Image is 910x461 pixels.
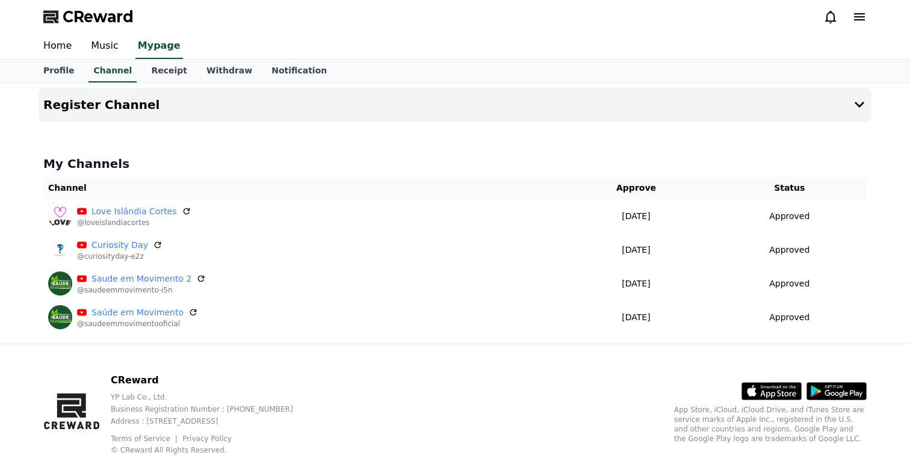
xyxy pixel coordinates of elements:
a: Music [81,34,128,59]
p: @saudeemmovimento-i5n [77,285,206,295]
p: @loveislandiacortes [77,218,191,227]
p: CReward [111,373,312,388]
p: YP Lab Co., Ltd. [111,392,312,402]
th: Approve [560,177,713,199]
a: Privacy Policy [182,435,232,443]
a: Terms of Service [111,435,179,443]
p: [DATE] [565,244,708,256]
button: Register Channel [39,88,871,122]
img: Love Islândia Cortes [48,204,72,228]
p: [DATE] [565,210,708,223]
a: Withdraw [197,60,262,82]
img: Saúde em Movimento [48,305,72,329]
h4: Register Channel [43,98,159,111]
a: Receipt [141,60,197,82]
img: Curiosity Day [48,238,72,262]
p: App Store, iCloud, iCloud Drive, and iTunes Store are service marks of Apple Inc., registered in ... [674,405,867,444]
a: CReward [43,7,134,26]
a: Home [34,34,81,59]
a: Profile [34,60,84,82]
a: Saúde em Movimento [91,306,184,319]
p: Approved [769,210,809,223]
a: Channel [88,60,137,82]
p: Approved [769,277,809,290]
th: Status [713,177,867,199]
a: Love Islândia Cortes [91,205,177,218]
p: © CReward All Rights Reserved. [111,445,312,455]
p: Approved [769,244,809,256]
a: Saude em Movimento 2 [91,273,191,285]
a: Notification [262,60,336,82]
p: Approved [769,311,809,324]
h4: My Channels [43,155,867,172]
a: Mypage [135,34,183,59]
img: Saude em Movimento 2 [48,271,72,295]
a: Curiosity Day [91,239,148,252]
p: [DATE] [565,277,708,290]
p: [DATE] [565,311,708,324]
p: @saudeemmovimentooficial [77,319,198,329]
p: Business Registration Number : [PHONE_NUMBER] [111,404,312,414]
p: @curiosityday-e2z [77,252,162,261]
p: Address : [STREET_ADDRESS] [111,416,312,426]
th: Channel [43,177,560,199]
span: CReward [63,7,134,26]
